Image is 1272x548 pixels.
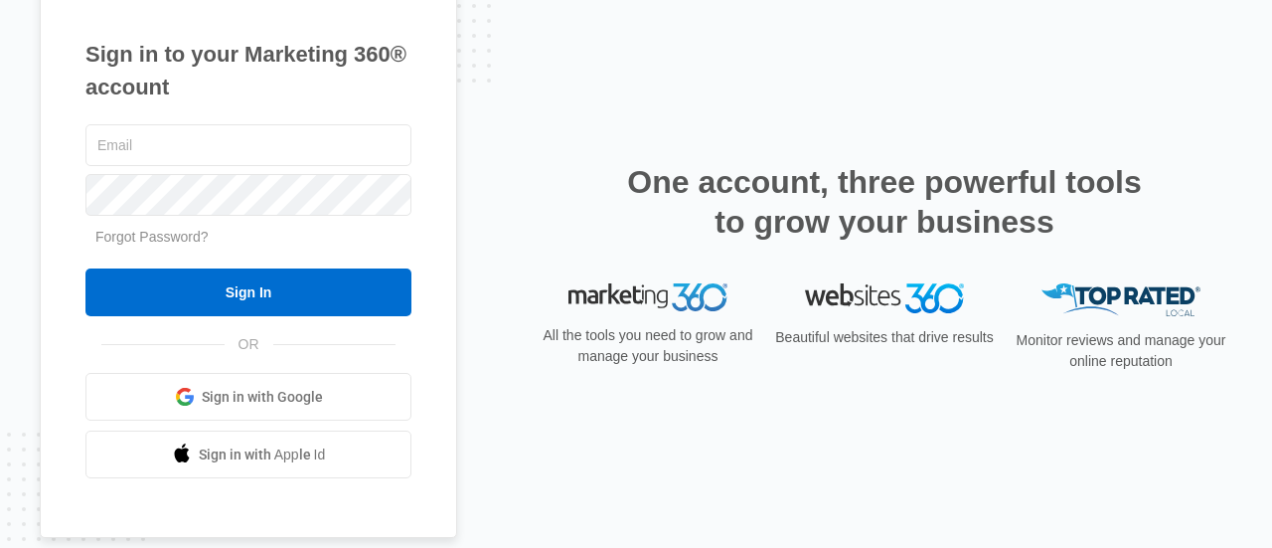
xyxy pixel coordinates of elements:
[1041,283,1200,316] img: Top Rated Local
[621,162,1148,242] h2: One account, three powerful tools to grow your business
[1010,330,1232,372] p: Monitor reviews and manage your online reputation
[199,445,326,465] span: Sign in with Apple Id
[805,283,964,312] img: Websites 360
[568,283,727,311] img: Marketing 360
[773,327,996,348] p: Beautiful websites that drive results
[95,229,209,245] a: Forgot Password?
[85,373,411,421] a: Sign in with Google
[85,124,411,166] input: Email
[85,38,411,103] h1: Sign in to your Marketing 360® account
[202,387,323,408] span: Sign in with Google
[85,269,411,316] input: Sign In
[537,325,759,367] p: All the tools you need to grow and manage your business
[85,431,411,478] a: Sign in with Apple Id
[225,334,273,355] span: OR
